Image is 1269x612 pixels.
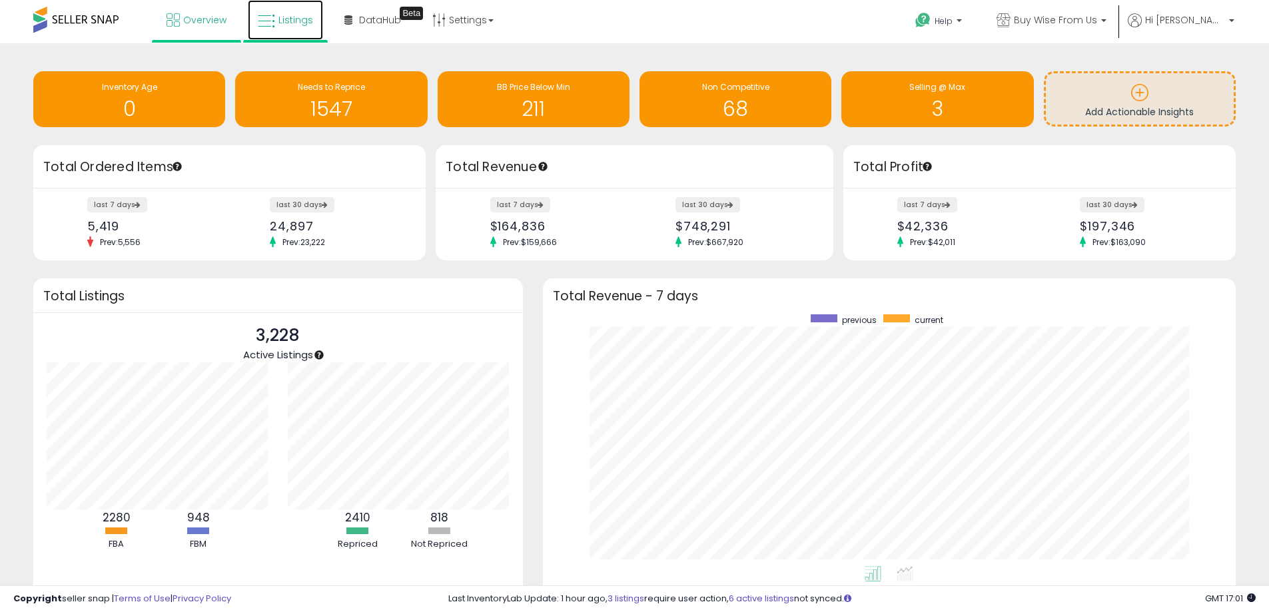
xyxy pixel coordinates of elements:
[496,236,564,248] span: Prev: $159,666
[702,81,769,93] span: Non Competitive
[87,219,220,233] div: 5,419
[935,15,953,27] span: Help
[278,13,313,27] span: Listings
[270,197,334,212] label: last 30 days
[903,236,962,248] span: Prev: $42,011
[1080,197,1144,212] label: last 30 days
[33,71,225,127] a: Inventory Age 0
[400,7,423,20] div: Tooltip anchor
[87,197,147,212] label: last 7 days
[243,323,313,348] p: 3,228
[318,538,398,551] div: Repriced
[844,594,851,603] i: Click here to read more about un-synced listings.
[298,81,365,93] span: Needs to Reprice
[77,538,157,551] div: FBA
[608,592,644,605] a: 3 listings
[842,314,877,326] span: previous
[159,538,238,551] div: FBM
[646,98,825,120] h1: 68
[915,314,943,326] span: current
[675,197,740,212] label: last 30 days
[242,98,420,120] h1: 1547
[103,509,131,525] b: 2280
[729,592,794,605] a: 6 active listings
[909,81,965,93] span: Selling @ Max
[848,98,1027,120] h1: 3
[1014,13,1097,27] span: Buy Wise From Us
[43,291,513,301] h3: Total Listings
[537,160,549,172] div: Tooltip anchor
[313,349,325,361] div: Tooltip anchor
[93,236,147,248] span: Prev: 5,556
[13,592,62,605] strong: Copyright
[102,81,157,93] span: Inventory Age
[1145,13,1225,27] span: Hi [PERSON_NAME]
[897,219,1030,233] div: $42,336
[1205,592,1256,605] span: 2025-09-8 17:01 GMT
[276,236,332,248] span: Prev: 23,222
[43,158,416,176] h3: Total Ordered Items
[359,13,401,27] span: DataHub
[448,593,1256,605] div: Last InventoryLab Update: 1 hour ago, require user action, not synced.
[1128,13,1234,43] a: Hi [PERSON_NAME]
[490,219,625,233] div: $164,836
[400,538,480,551] div: Not Repriced
[444,98,623,120] h1: 211
[639,71,831,127] a: Non Competitive 68
[853,158,1226,176] h3: Total Profit
[13,593,231,605] div: seller snap | |
[171,160,183,172] div: Tooltip anchor
[921,160,933,172] div: Tooltip anchor
[897,197,957,212] label: last 7 days
[1080,219,1212,233] div: $197,346
[497,81,570,93] span: BB Price Below Min
[1046,73,1234,125] a: Add Actionable Insights
[114,592,171,605] a: Terms of Use
[40,98,218,120] h1: 0
[270,219,402,233] div: 24,897
[187,509,210,525] b: 948
[490,197,550,212] label: last 7 days
[183,13,226,27] span: Overview
[173,592,231,605] a: Privacy Policy
[905,2,975,43] a: Help
[430,509,448,525] b: 818
[235,71,427,127] a: Needs to Reprice 1547
[446,158,823,176] h3: Total Revenue
[345,509,370,525] b: 2410
[1086,236,1152,248] span: Prev: $163,090
[681,236,750,248] span: Prev: $667,920
[915,12,931,29] i: Get Help
[841,71,1033,127] a: Selling @ Max 3
[243,348,313,362] span: Active Listings
[1085,105,1194,119] span: Add Actionable Insights
[675,219,810,233] div: $748,291
[438,71,630,127] a: BB Price Below Min 211
[553,291,1226,301] h3: Total Revenue - 7 days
